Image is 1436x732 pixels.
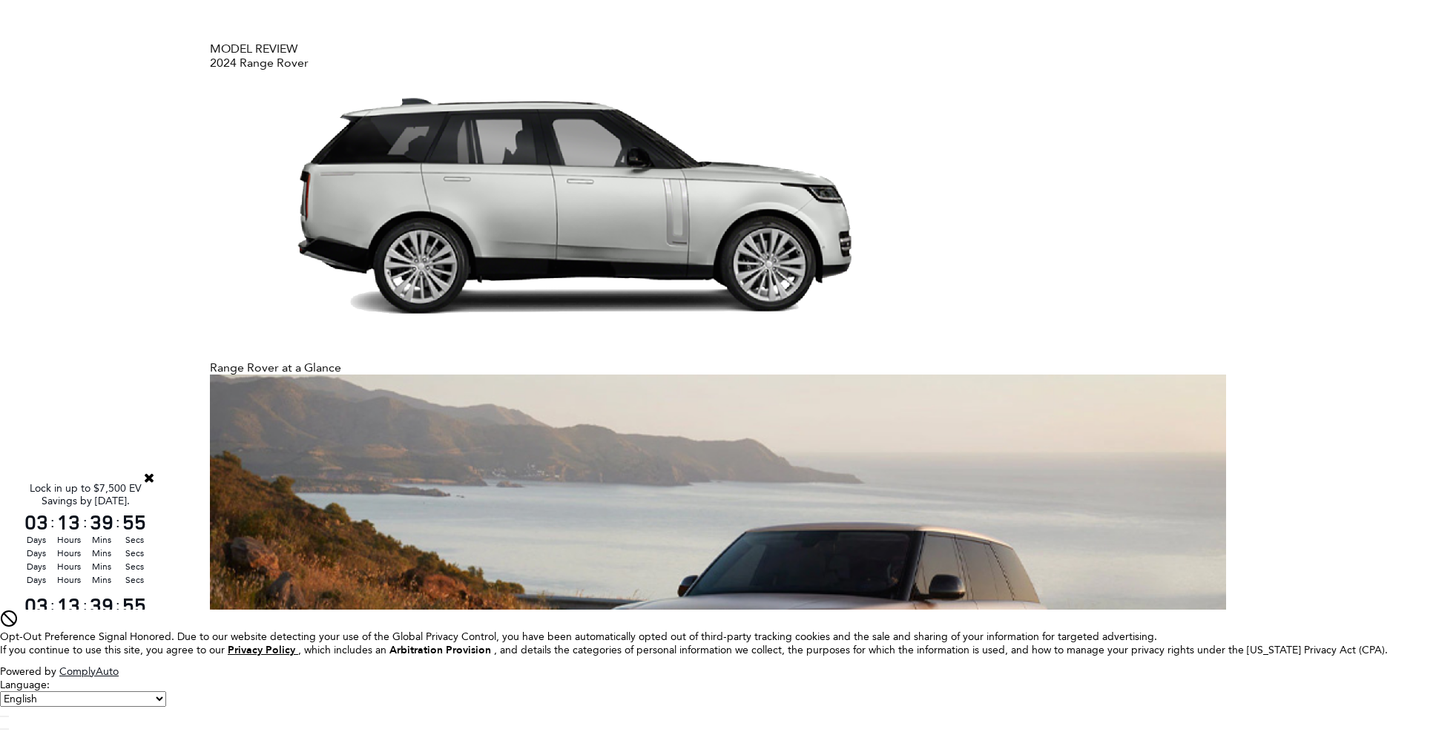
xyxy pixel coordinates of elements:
[22,595,50,616] span: 03
[389,643,491,657] strong: Arbitration Provision
[55,595,83,616] span: 13
[120,512,148,532] span: 55
[120,560,148,573] span: Secs
[88,560,116,573] span: Mins
[88,512,116,532] span: 39
[55,512,83,532] span: 13
[210,360,1226,375] div: Range Rover at a Glance
[120,547,148,560] span: Secs
[88,595,116,616] span: 39
[88,573,116,587] span: Mins
[83,511,88,533] span: :
[116,511,120,533] span: :
[30,482,142,507] span: Lock in up to $7,500 EV Savings by [DATE].
[22,512,50,532] span: 03
[120,533,148,547] span: Secs
[120,595,148,616] span: 55
[210,70,952,360] img: Range Rover
[22,533,50,547] span: Days
[210,56,1226,70] div: 2024 Range Rover
[142,471,156,484] a: Close
[55,547,83,560] span: Hours
[22,547,50,560] span: Days
[59,665,119,678] a: ComplyAuto
[228,643,295,657] u: Privacy Policy
[55,560,83,573] span: Hours
[120,573,148,587] span: Secs
[22,573,50,587] span: Days
[50,511,55,533] span: :
[210,42,1226,56] div: MODEL REVIEW
[50,594,55,616] span: :
[55,533,83,547] span: Hours
[55,573,83,587] span: Hours
[88,533,116,547] span: Mins
[88,547,116,560] span: Mins
[83,594,88,616] span: :
[116,594,120,616] span: :
[22,560,50,573] span: Days
[228,644,298,656] a: Privacy Policy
